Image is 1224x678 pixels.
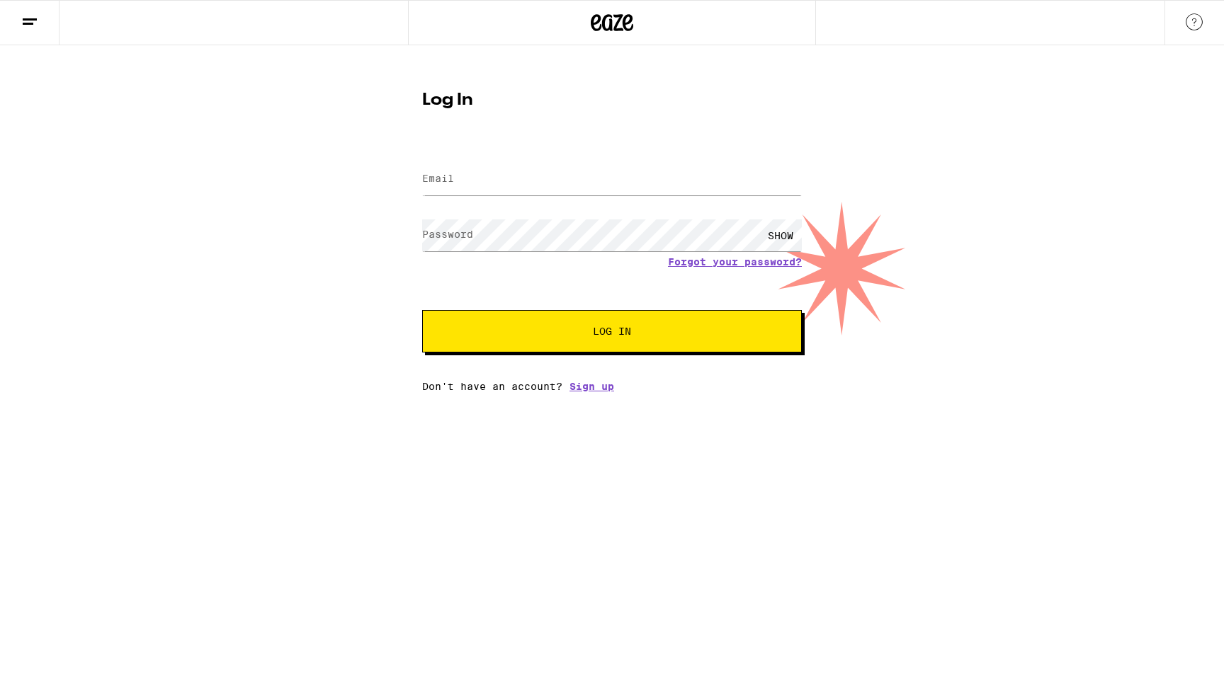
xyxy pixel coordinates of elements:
a: Sign up [569,381,614,392]
button: Log In [422,310,802,352]
div: Don't have an account? [422,381,802,392]
h1: Log In [422,92,802,109]
div: SHOW [759,219,802,251]
a: Forgot your password? [668,256,802,268]
input: Email [422,163,802,195]
label: Email [422,173,454,184]
span: Log In [593,326,631,336]
label: Password [422,229,473,240]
